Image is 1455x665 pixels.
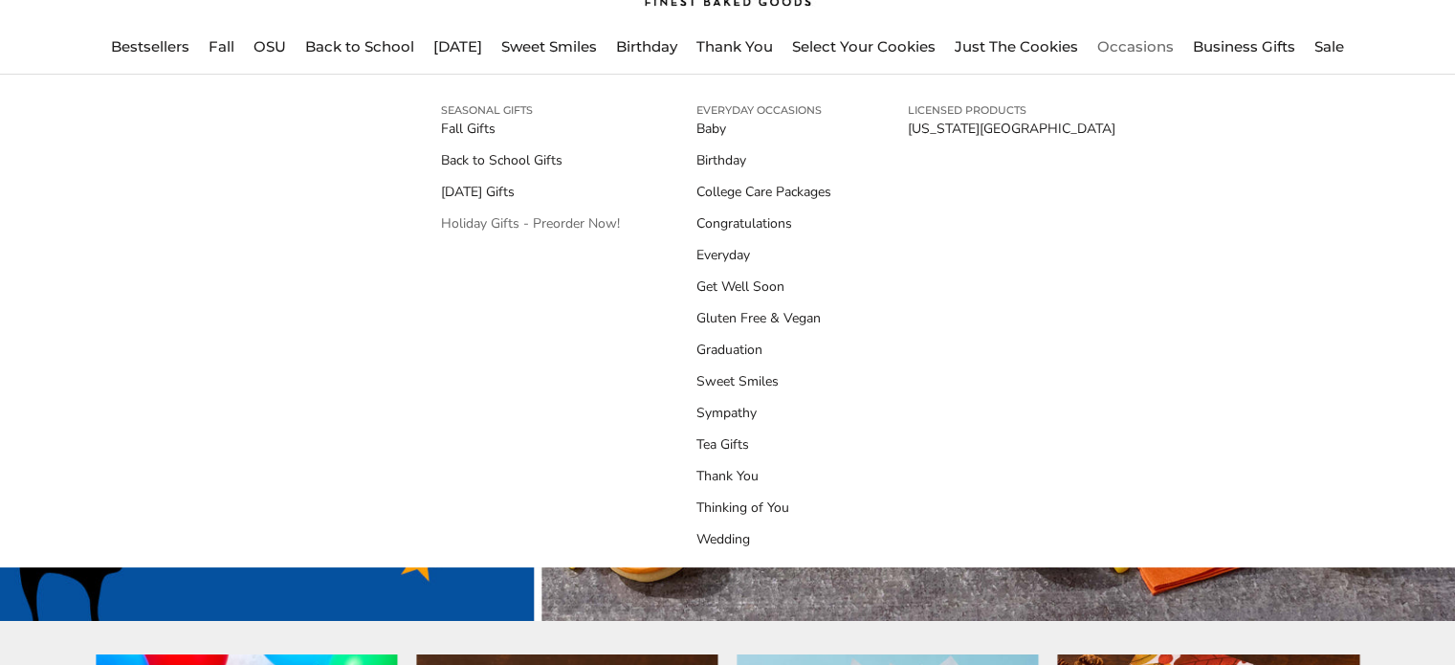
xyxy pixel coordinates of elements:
a: Thinking of You [696,498,831,518]
a: Wedding [696,529,831,549]
a: Thank You [696,37,773,55]
a: Back to School Gifts [441,150,620,170]
a: Gluten Free & Vegan [696,308,831,328]
a: Get Well Soon [696,277,831,297]
a: Occasions [1097,37,1174,55]
a: Everyday [696,245,831,265]
a: Baby [696,119,831,139]
a: Just The Cookies [955,37,1078,55]
a: [DATE] [433,37,482,55]
a: Sympathy [696,403,831,423]
a: Birthday [696,150,831,170]
a: [US_STATE][GEOGRAPHIC_DATA] [908,119,1115,139]
a: Sweet Smiles [501,37,597,55]
a: Bestsellers [111,37,189,55]
a: Business Gifts [1193,37,1295,55]
a: LICENSED PRODUCTS [908,101,1115,119]
a: Thank You [696,466,831,486]
a: Fall [209,37,234,55]
a: Fall Gifts [441,119,620,139]
a: Select Your Cookies [792,37,936,55]
a: Graduation [696,340,831,360]
a: EVERYDAY OCCASIONS [696,101,831,119]
a: SEASONAL GIFTS [441,101,620,119]
a: College Care Packages [696,182,831,202]
a: Holiday Gifts - Preorder Now! [441,213,620,233]
a: Tea Gifts [696,434,831,454]
a: [DATE] Gifts [441,182,620,202]
a: Congratulations [696,213,831,233]
a: Sweet Smiles [696,371,831,391]
a: Sale [1314,37,1344,55]
a: OSU [254,37,286,55]
a: Birthday [616,37,677,55]
a: Back to School [305,37,414,55]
